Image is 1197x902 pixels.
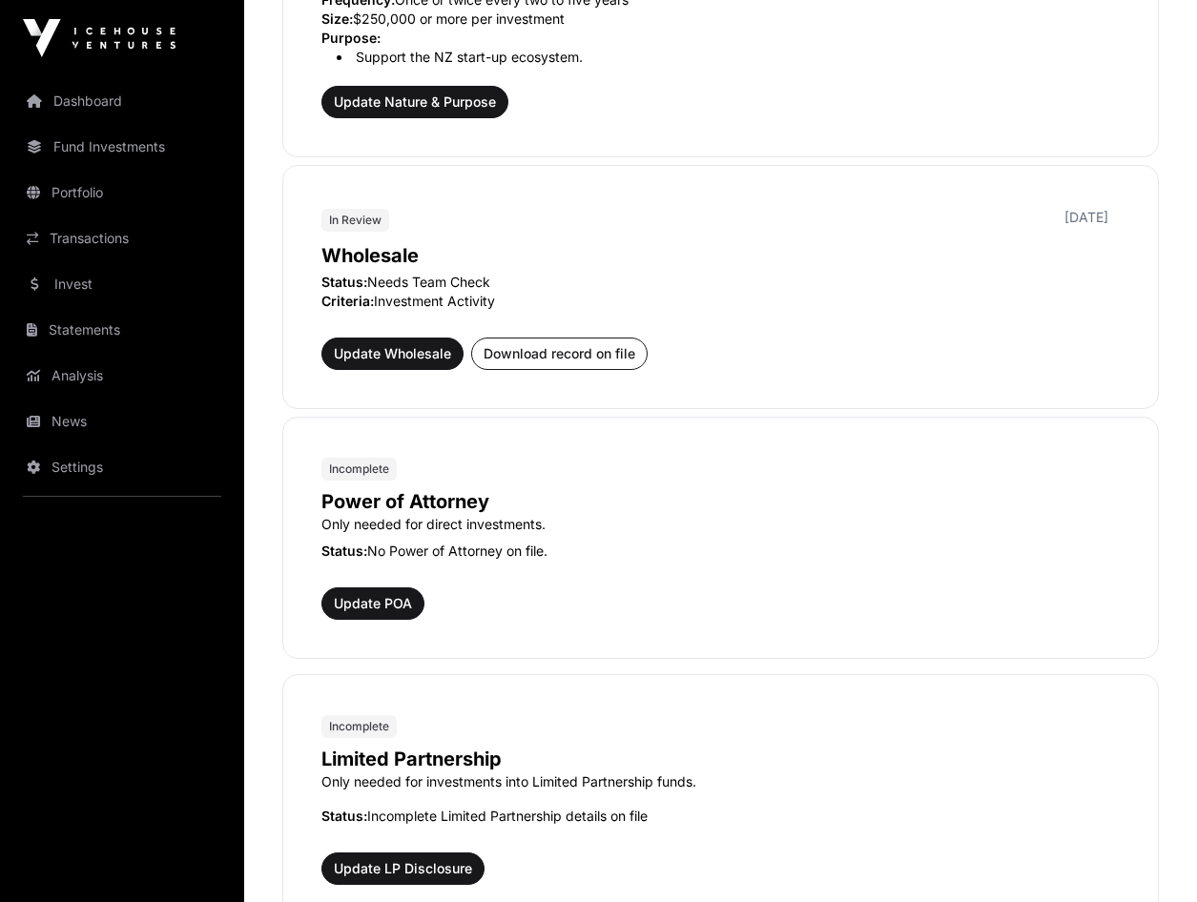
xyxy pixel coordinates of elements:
[15,217,229,259] a: Transactions
[329,461,389,477] span: Incomplete
[15,126,229,168] a: Fund Investments
[484,344,635,363] span: Download record on file
[15,446,229,488] a: Settings
[15,400,229,442] a: News
[321,29,1120,48] p: Purpose:
[321,542,1120,561] p: No Power of Attorney on file.
[321,10,353,27] span: Size:
[321,587,424,620] button: Update POA
[321,746,1120,772] p: Limited Partnership
[321,274,367,290] span: Status:
[334,92,496,112] span: Update Nature & Purpose
[1102,810,1197,902] iframe: Chat Widget
[321,488,1120,515] p: Power of Attorney
[471,338,648,370] button: Download record on file
[321,852,485,885] button: Update LP Disclosure
[321,292,1120,311] p: Investment Activity
[321,772,1120,791] p: Only needed for investments into Limited Partnership funds.
[321,293,374,309] span: Criteria:
[334,859,472,878] span: Update LP Disclosure
[23,19,175,57] img: Icehouse Ventures Logo
[15,309,229,351] a: Statements
[15,263,229,305] a: Invest
[15,172,229,214] a: Portfolio
[321,864,485,883] a: Update LP Disclosure
[321,807,1120,826] p: Incomplete Limited Partnership details on file
[321,242,1120,269] p: Wholesale
[321,10,1120,29] p: $250,000 or more per investment
[15,80,229,122] a: Dashboard
[321,273,1120,292] p: Needs Team Check
[321,86,508,118] button: Update Nature & Purpose
[329,719,389,734] span: Incomplete
[1064,208,1108,227] p: [DATE]
[337,48,1120,67] li: Support the NZ start-up ecosystem.
[334,594,412,613] span: Update POA
[321,338,464,370] button: Update Wholesale
[329,213,382,228] span: In Review
[321,808,367,824] span: Status:
[334,344,451,363] span: Update Wholesale
[15,355,229,397] a: Analysis
[321,515,1120,534] p: Only needed for direct investments.
[321,543,367,559] span: Status:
